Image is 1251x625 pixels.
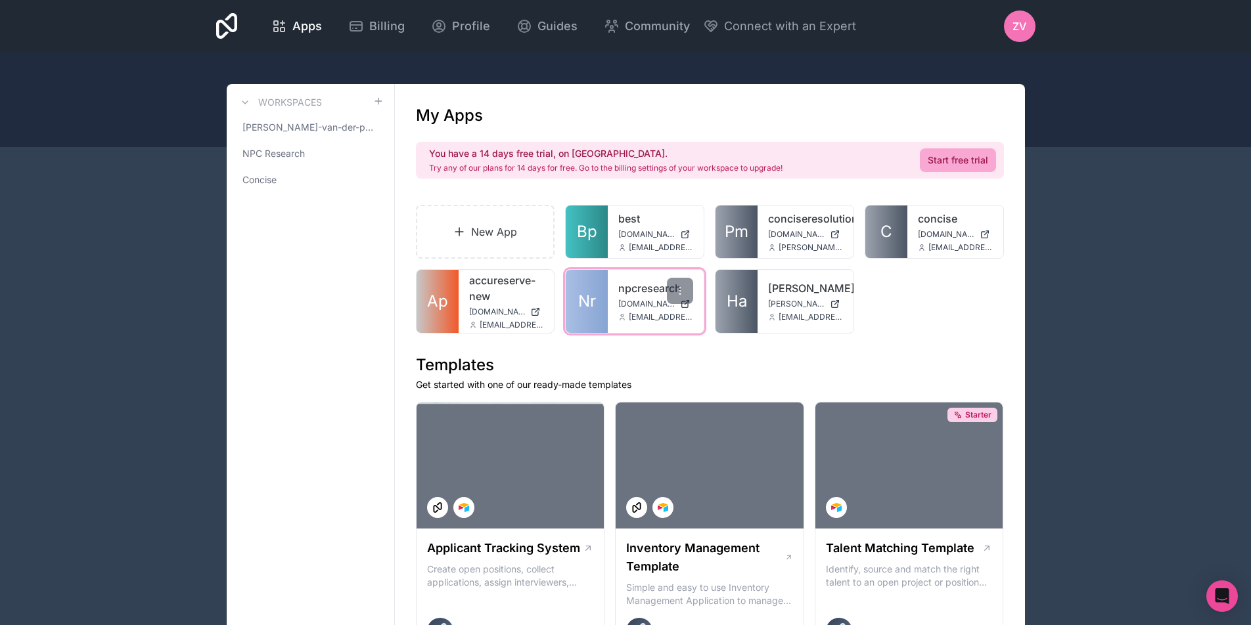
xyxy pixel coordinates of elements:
[918,211,993,226] a: concise
[416,378,1004,391] p: Get started with one of our ready-made templates
[417,270,459,333] a: Ap
[768,299,843,309] a: [PERSON_NAME][DOMAIN_NAME]
[416,105,483,126] h1: My Apps
[416,205,555,259] a: New App
[618,299,693,309] a: [DOMAIN_NAME]
[338,12,415,41] a: Billing
[258,96,322,109] h3: Workspaces
[469,272,544,304] a: accureserve-new
[1206,580,1238,612] div: Open Intercom Messenger
[618,299,675,309] span: [DOMAIN_NAME]
[965,410,991,420] span: Starter
[429,147,783,160] h2: You have a 14 days free trial, on [GEOGRAPHIC_DATA].
[865,205,907,258] a: C
[237,142,384,165] a: NPC Research
[779,312,843,322] span: [EMAIL_ADDRESS][DOMAIN_NAME]
[292,17,322,35] span: Apps
[1012,18,1026,34] span: ZV
[658,502,668,513] img: Airtable Logo
[537,17,578,35] span: Guides
[703,17,856,35] button: Connect with an Expert
[578,291,596,312] span: Nr
[421,12,501,41] a: Profile
[716,205,758,258] a: Pm
[242,173,277,186] span: Concise
[237,95,322,110] a: Workspaces
[779,242,843,253] span: [PERSON_NAME][EMAIL_ADDRESS][DOMAIN_NAME]
[237,168,384,192] a: Concise
[459,502,469,513] img: Airtable Logo
[629,242,693,253] span: [EMAIL_ADDRESS][DOMAIN_NAME]
[566,205,608,258] a: Bp
[566,270,608,333] a: Nr
[618,229,675,240] span: [DOMAIN_NAME]
[768,211,843,226] a: conciseresolution
[826,539,974,557] h1: Talent Matching Template
[928,242,993,253] span: [EMAIL_ADDRESS][DOMAIN_NAME]
[618,229,693,240] a: [DOMAIN_NAME]
[242,147,305,160] span: NPC Research
[768,299,825,309] span: [PERSON_NAME][DOMAIN_NAME]
[427,563,594,589] p: Create open positions, collect applications, assign interviewers, centralise candidate feedback a...
[469,307,544,317] a: [DOMAIN_NAME]
[618,280,693,296] a: npcresearch
[237,116,384,139] a: [PERSON_NAME]-van-der-ploeg-workspace
[831,502,842,513] img: Airtable Logo
[429,163,783,173] p: Try any of our plans for 14 days for free. Go to the billing settings of your workspace to upgrade!
[469,307,526,317] span: [DOMAIN_NAME]
[416,355,1004,376] h1: Templates
[261,12,332,41] a: Apps
[725,221,748,242] span: Pm
[626,581,793,607] p: Simple and easy to use Inventory Management Application to manage your stock, orders and Manufact...
[768,280,843,296] a: [PERSON_NAME]
[626,539,784,576] h1: Inventory Management Template
[593,12,700,41] a: Community
[724,17,856,35] span: Connect with an Expert
[880,221,892,242] span: C
[452,17,490,35] span: Profile
[716,270,758,333] a: Ha
[506,12,588,41] a: Guides
[918,229,974,240] span: [DOMAIN_NAME]
[618,211,693,226] a: best
[727,291,747,312] span: Ha
[480,320,544,330] span: [EMAIL_ADDRESS][DOMAIN_NAME]
[427,539,580,557] h1: Applicant Tracking System
[577,221,597,242] span: Bp
[918,229,993,240] a: [DOMAIN_NAME]
[427,291,448,312] span: Ap
[920,148,996,172] a: Start free trial
[369,17,405,35] span: Billing
[242,121,373,134] span: [PERSON_NAME]-van-der-ploeg-workspace
[768,229,843,240] a: [DOMAIN_NAME]
[625,17,690,35] span: Community
[629,312,693,322] span: [EMAIL_ADDRESS][DOMAIN_NAME]
[826,563,993,589] p: Identify, source and match the right talent to an open project or position with our Talent Matchi...
[768,229,825,240] span: [DOMAIN_NAME]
